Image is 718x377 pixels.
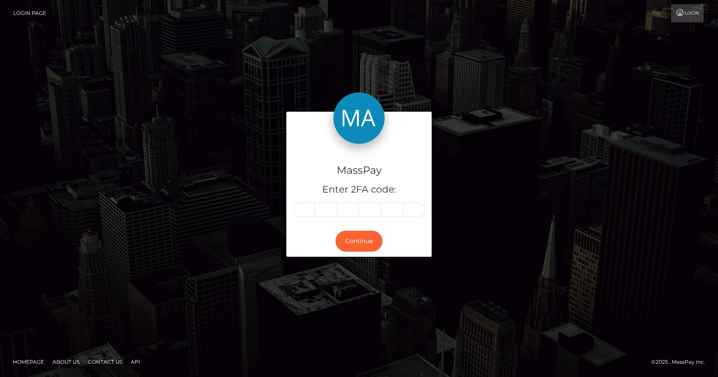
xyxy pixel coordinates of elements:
button: Continue [335,231,383,252]
img: MassPay [333,92,385,144]
h5: Enter 2FA code: [293,183,425,196]
a: Login [671,4,703,22]
a: API [127,355,144,368]
a: Contact Us [85,355,126,368]
a: Login Page [13,4,46,22]
h4: MassPay [293,163,425,178]
div: © 2025 , MassPay Inc. [651,357,712,367]
a: Homepage [9,355,47,368]
a: About Us [49,355,83,368]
